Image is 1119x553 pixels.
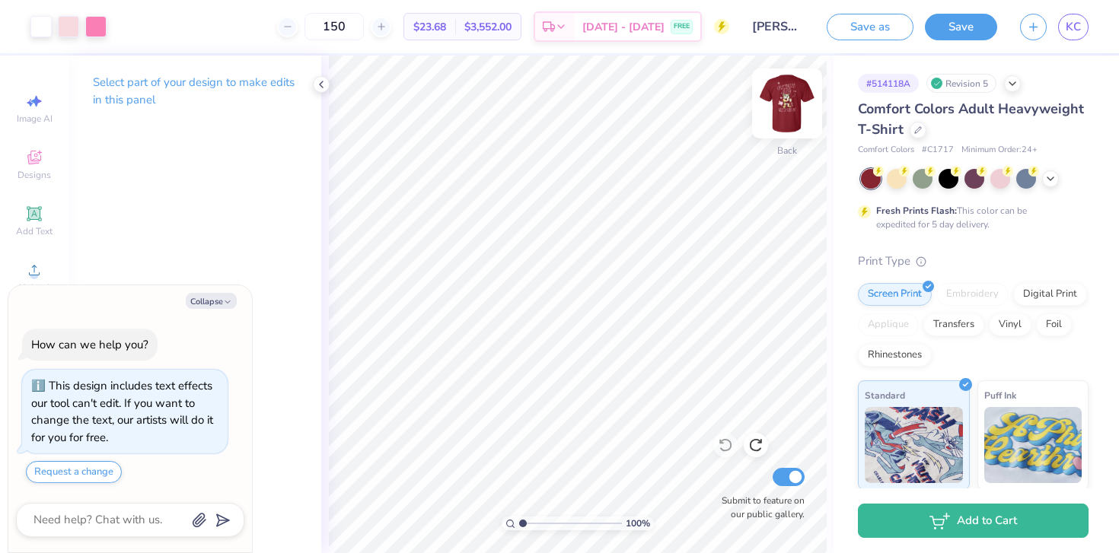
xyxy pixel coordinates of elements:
[858,253,1089,270] div: Print Type
[26,461,122,483] button: Request a change
[858,313,919,336] div: Applique
[827,14,913,40] button: Save as
[741,11,815,42] input: Untitled Design
[858,100,1084,138] span: Comfort Colors Adult Heavyweight T-Shirt
[713,494,805,521] label: Submit to feature on our public gallery.
[757,73,818,134] img: Back
[1036,313,1072,336] div: Foil
[858,74,919,93] div: # 514118A
[858,504,1089,538] button: Add to Cart
[923,313,984,336] div: Transfers
[304,13,364,40] input: – –
[961,144,1038,157] span: Minimum Order: 24 +
[777,144,797,157] div: Back
[984,387,1016,403] span: Puff Ink
[464,19,512,35] span: $3,552.00
[925,14,997,40] button: Save
[93,74,297,109] p: Select part of your design to make edits in this panel
[31,337,148,352] div: How can we help you?
[19,281,49,294] span: Upload
[984,407,1082,483] img: Puff Ink
[186,293,237,309] button: Collapse
[858,144,914,157] span: Comfort Colors
[1013,283,1087,306] div: Digital Print
[936,283,1009,306] div: Embroidery
[876,205,957,217] strong: Fresh Prints Flash:
[16,225,53,237] span: Add Text
[865,387,905,403] span: Standard
[989,313,1031,336] div: Vinyl
[31,378,213,445] div: This design includes text effects our tool can't edit. If you want to change the text, our artist...
[858,344,932,367] div: Rhinestones
[876,204,1063,231] div: This color can be expedited for 5 day delivery.
[626,516,650,530] span: 100 %
[413,19,446,35] span: $23.68
[858,283,932,306] div: Screen Print
[582,19,665,35] span: [DATE] - [DATE]
[922,144,954,157] span: # C1717
[926,74,996,93] div: Revision 5
[17,113,53,125] span: Image AI
[18,169,51,181] span: Designs
[1058,14,1089,40] a: KC
[1066,18,1081,36] span: KC
[865,407,963,483] img: Standard
[674,21,690,32] span: FREE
